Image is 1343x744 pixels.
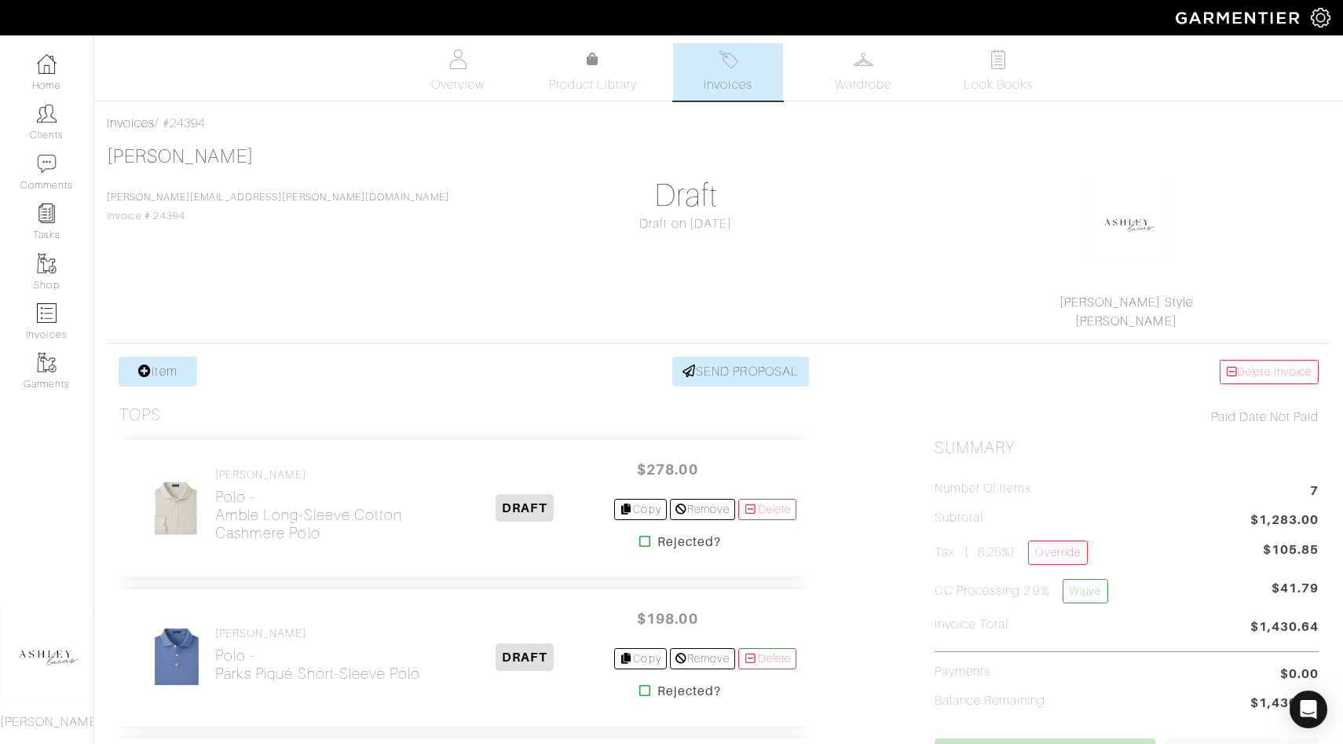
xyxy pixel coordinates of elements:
[673,43,783,101] a: Invoices
[614,499,667,520] a: Copy
[37,54,57,74] img: dashboard-icon-dbcd8f5a0b271acd01030246c82b418ddd0df26cd7fceb0bd07c9910d44c42f6.png
[107,116,155,130] a: Invoices
[37,353,57,372] img: garments-icon-b7da505a4dc4fd61783c78ac3ca0ef83fa9d6f193b1c9dc38574b1d14d53ca28.png
[215,647,420,683] h2: Polo - Parks Piqué Short-Sleeve Polo
[935,511,983,526] h5: Subtotal
[1089,183,1167,262] img: okhkJxsQsug8ErY7G9ypRsDh.png
[935,665,990,680] h5: Payments
[704,75,752,94] span: Invoices
[964,75,1034,94] span: Look Books
[119,357,197,387] a: Item
[943,43,1053,101] a: Look Books
[107,146,254,167] a: [PERSON_NAME]
[1028,541,1087,565] a: Override
[738,648,796,669] a: Delete
[935,579,1108,603] h5: CC Processing 2.9%
[657,682,721,701] strong: Rejected?
[1250,511,1319,532] span: $1,283.00
[549,75,638,94] span: Product Library
[448,49,468,69] img: basicinfo-40fd8af6dae0f16599ec9e87c0ef1c0a1fdea2edbe929e3d69a839185d80c458.svg
[935,438,1319,458] h2: Summary
[147,475,205,541] img: FYqWdQJg1W71X3gVSsU2kZrb
[215,627,420,683] a: [PERSON_NAME] Polo -Parks Piqué Short-Sleeve Polo
[37,104,57,123] img: clients-icon-6bae9207a08558b7cb47a8932f037763ab4055f8c8b6bfacd5dc20c3e0201464.png
[1311,8,1330,27] img: gear-icon-white-bd11855cb880d31180b6d7d6211b90ccbf57a29d726f0c71d8c61bd08dd39cc2.png
[620,453,715,486] span: $278.00
[496,494,553,522] span: DRAFT
[808,43,918,101] a: Wardrobe
[738,499,796,520] a: Delete
[935,482,1032,497] h5: Number of Items
[1059,295,1193,310] a: [PERSON_NAME] Style
[1250,694,1319,715] span: $1,430.64
[37,254,57,273] img: garments-icon-b7da505a4dc4fd61783c78ac3ca0ef83fa9d6f193b1c9dc38574b1d14d53ca28.png
[538,50,648,94] a: Product Library
[989,49,1008,69] img: todo-9ac3debb85659649dc8f770b8b6100bb5dab4b48dedcbae339e5042a72dfd3cc.svg
[431,75,484,94] span: Overview
[496,643,553,671] span: DRAFT
[1211,410,1270,424] span: Paid Date:
[854,49,873,69] img: wardrobe-487a4870c1b7c33e795ec22d11cfc2ed9d08956e64fb3008fe2437562e282088.svg
[670,499,735,520] a: Remove
[670,648,735,669] a: Remove
[107,114,1330,133] div: / #24394
[37,154,57,174] img: comment-icon-a0a6a9ef722e966f86d9cbdc48e553b5cf19dbc54f86b18d962a5391bc8f6eb6.png
[657,533,721,552] strong: Rejected?
[145,625,207,691] img: Qs9mztgNqXgH7XGn4Es9zCYp
[719,49,738,69] img: orders-27d20c2124de7fd6de4e0e44c1d41de31381a507db9b33961299e4e07d508b8c.svg
[215,468,436,482] h4: [PERSON_NAME]
[935,694,1046,709] h5: Balance Remaining
[215,627,420,640] h4: [PERSON_NAME]
[1280,665,1319,684] span: $0.00
[37,303,57,323] img: orders-icon-0abe47150d42831381b5fb84f609e132dff9fe21cb692f30cb5eec754e2cba89.png
[107,192,449,222] span: Invoice # 24394
[215,488,436,542] h2: Polo - Amble Long-Sleeve Cotton Cashmere Polo
[935,408,1319,427] div: Not Paid
[494,177,878,214] h1: Draft
[672,357,809,387] a: SEND PROPOSAL
[215,468,436,542] a: [PERSON_NAME] Polo -Amble Long-Sleeve Cotton Cashmere Polo
[1250,618,1319,639] span: $1,430.64
[835,75,891,94] span: Wardrobe
[1220,360,1319,384] a: Delete Invoice
[1063,579,1108,603] a: Waive
[935,541,1088,565] h5: Tax ( : 8.25%)
[1263,541,1319,559] span: $105.85
[494,214,878,233] div: Draft on [DATE]
[1168,4,1311,31] img: garmentier-logo-header-white-b43fb05a5012e4ada735d5af1a66efaba907eab6374d6393d1fbf88cb4ef424d.png
[1272,579,1319,610] span: $41.79
[935,618,1009,632] h5: Invoice Total
[37,203,57,223] img: reminder-icon-8004d30b9f0a5d33ae49ab947aed9ed385cf756f9e5892f1edd6e32f2345188e.png
[119,405,161,425] h3: Tops
[107,192,449,203] a: [PERSON_NAME][EMAIL_ADDRESS][PERSON_NAME][DOMAIN_NAME]
[1290,691,1327,728] div: Open Intercom Messenger
[620,602,715,636] span: $198.00
[614,648,667,669] a: Copy
[403,43,513,101] a: Overview
[1075,314,1177,328] a: [PERSON_NAME]
[1310,482,1319,503] span: 7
